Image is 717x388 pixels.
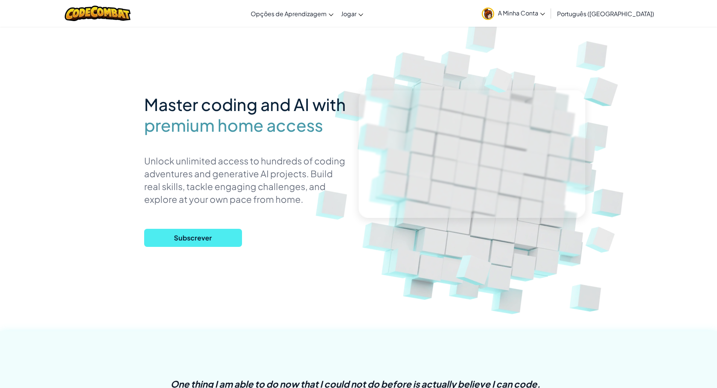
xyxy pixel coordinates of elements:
img: Overlap cubes [574,215,629,264]
img: Overlap cubes [441,234,510,301]
p: Unlock unlimited access to hundreds of coding adventures and generative AI projects. Build real s... [144,154,347,205]
img: Overlap cubes [473,56,526,103]
span: Jogar [341,10,356,18]
span: Português ([GEOGRAPHIC_DATA]) [557,10,654,18]
img: CodeCombat logo [65,6,131,21]
span: Opções de Aprendizagem [251,10,327,18]
a: Opções de Aprendizagem [247,3,337,24]
button: Subscrever [144,229,242,247]
span: Master coding and AI with [144,94,346,115]
img: Overlap cubes [570,56,636,120]
a: A Minha Conta [478,2,549,25]
a: Português ([GEOGRAPHIC_DATA]) [553,3,658,24]
a: Jogar [337,3,367,24]
span: A Minha Conta [498,9,545,17]
img: avatar [482,8,494,20]
span: premium home access [144,115,323,135]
